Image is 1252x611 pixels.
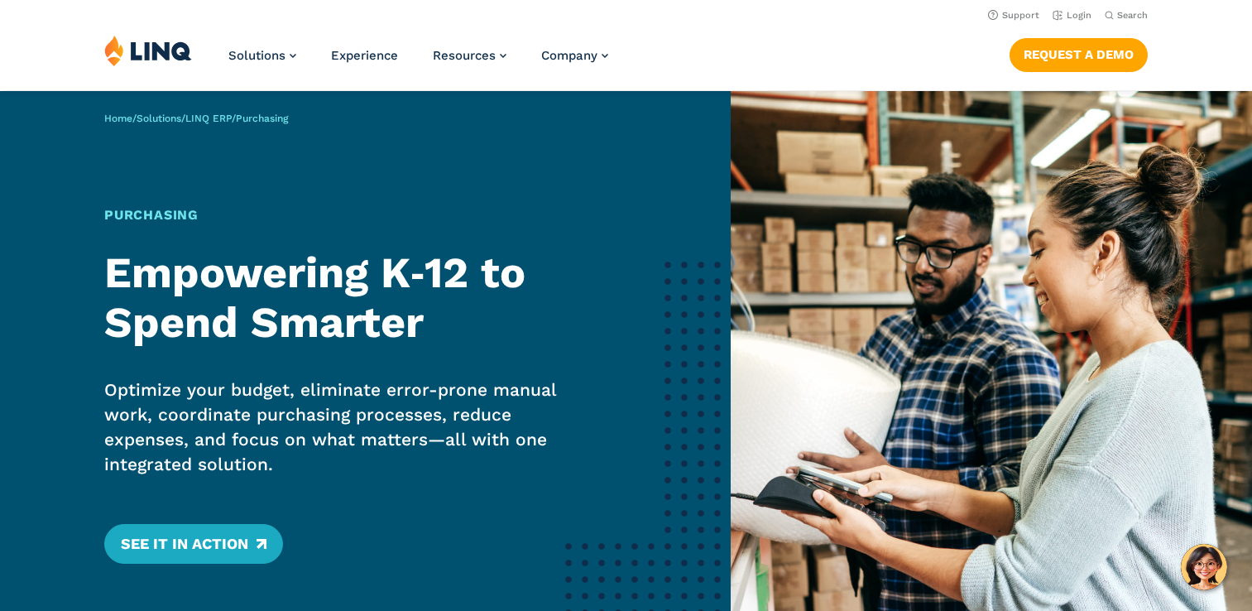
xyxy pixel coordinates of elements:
[541,48,608,63] a: Company
[331,48,398,63] a: Experience
[1010,35,1148,71] nav: Button Navigation
[104,524,283,564] a: See it in Action
[104,248,525,348] strong: Empowering K‑12 to Spend Smarter
[1117,10,1148,21] span: Search
[1105,9,1148,22] button: Open Search Bar
[541,48,597,63] span: Company
[1181,544,1227,590] button: Hello, have a question? Let’s chat.
[185,113,232,124] a: LINQ ERP
[228,48,285,63] span: Solutions
[104,205,597,225] h1: Purchasing
[1053,10,1091,21] a: Login
[433,48,496,63] span: Resources
[104,113,132,124] a: Home
[228,48,296,63] a: Solutions
[137,113,181,124] a: Solutions
[988,10,1039,21] a: Support
[104,35,192,66] img: LINQ | K‑12 Software
[228,35,608,89] nav: Primary Navigation
[1010,38,1148,71] a: Request a Demo
[236,113,288,124] span: Purchasing
[433,48,506,63] a: Resources
[104,378,597,477] p: Optimize your budget, eliminate error-prone manual work, coordinate purchasing processes, reduce ...
[104,113,288,124] span: / / /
